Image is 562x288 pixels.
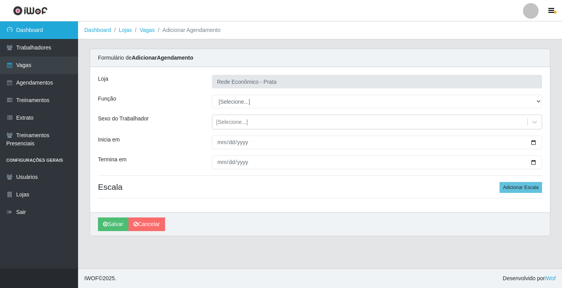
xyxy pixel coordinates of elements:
span: © 2025 . [84,274,116,283]
span: Desenvolvido por [503,274,556,283]
li: Adicionar Agendamento [155,26,221,34]
span: IWOF [84,275,99,281]
img: CoreUI Logo [13,6,48,16]
a: Vagas [140,27,155,33]
div: [Selecione...] [216,118,248,126]
label: Loja [98,75,108,83]
button: Adicionar Escala [500,182,542,193]
a: Lojas [119,27,132,33]
a: iWof [545,275,556,281]
label: Inicia em [98,136,120,144]
a: Cancelar [128,217,165,231]
label: Função [98,95,116,103]
label: Termina em [98,155,126,164]
button: Salvar [98,217,128,231]
input: 00/00/0000 [212,136,542,149]
nav: breadcrumb [78,21,562,39]
h4: Escala [98,182,542,192]
a: Dashboard [84,27,111,33]
input: 00/00/0000 [212,155,542,169]
label: Sexo do Trabalhador [98,115,149,123]
div: Formulário de [90,49,550,67]
strong: Adicionar Agendamento [132,55,193,61]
